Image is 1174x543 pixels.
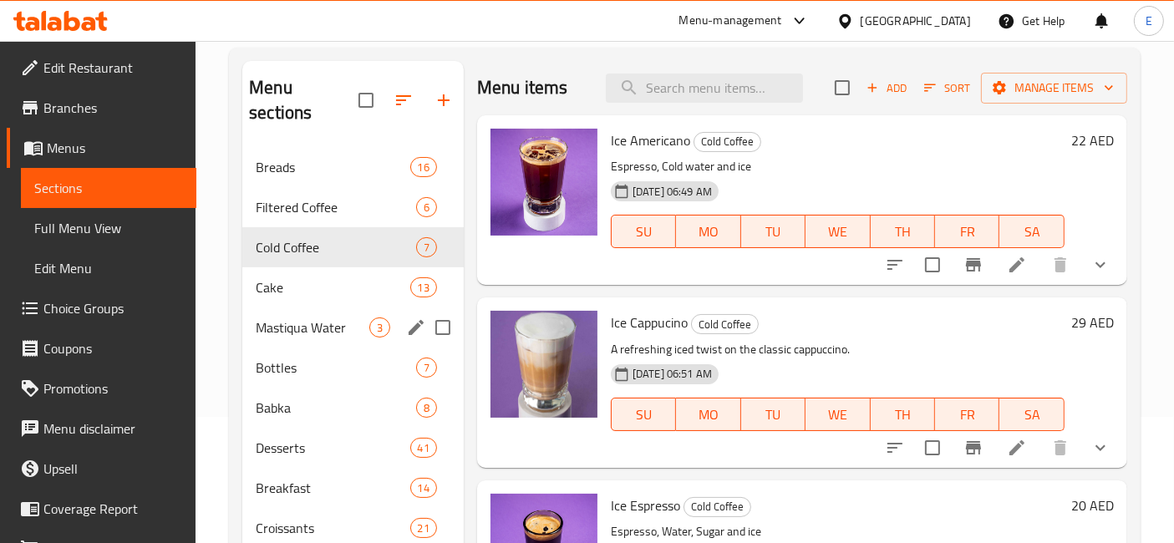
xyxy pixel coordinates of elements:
button: SU [611,398,676,431]
span: SU [618,403,669,427]
button: Add section [424,80,464,120]
button: Sort [920,75,974,101]
svg: Show Choices [1090,438,1110,458]
div: Filtered Coffee6 [242,187,464,227]
span: Sort sections [384,80,424,120]
span: TU [748,403,799,427]
button: FR [935,215,999,248]
div: items [410,157,437,177]
a: Sections [21,168,196,208]
div: Cold Coffee [694,132,761,152]
button: Add [860,75,913,101]
div: Bottles [256,358,416,378]
span: Edit Restaurant [43,58,183,78]
button: Branch-specific-item [953,428,994,468]
h2: Menu sections [249,75,358,125]
img: Ice Cappucino [490,311,597,418]
span: Branches [43,98,183,118]
a: Edit Restaurant [7,48,196,88]
div: items [410,438,437,458]
div: Babka8 [242,388,464,428]
button: WE [806,398,870,431]
div: Babka [256,398,416,418]
span: Desserts [256,438,409,458]
button: edit [404,315,429,340]
button: TH [871,398,935,431]
span: 6 [417,200,436,216]
div: Filtered Coffee [256,197,416,217]
a: Edit Menu [21,248,196,288]
span: Croissants [256,518,409,538]
a: Full Menu View [21,208,196,248]
div: Breakfast14 [242,468,464,508]
span: SU [618,220,669,244]
div: items [416,398,437,418]
span: Select to update [915,430,950,465]
span: TH [877,220,928,244]
button: show more [1080,245,1121,285]
span: [DATE] 06:51 AM [626,366,719,382]
span: Ice Americano [611,128,690,153]
span: Cold Coffee [694,132,760,151]
span: 3 [370,320,389,336]
p: Espresso, Water, Sugar and ice [611,521,1065,542]
span: TU [748,220,799,244]
button: Branch-specific-item [953,245,994,285]
button: TU [741,215,806,248]
a: Choice Groups [7,288,196,328]
div: Breads16 [242,147,464,187]
span: Promotions [43,378,183,398]
span: Full Menu View [34,218,183,238]
span: Menus [47,138,183,158]
button: TH [871,215,935,248]
p: A refreshing iced twist on the classic cappuccino. [611,339,1065,360]
span: FR [942,403,993,427]
div: Breads [256,157,409,177]
span: Coupons [43,338,183,358]
button: WE [806,215,870,248]
span: MO [683,220,734,244]
span: Mastiqua Water [256,317,369,337]
p: Espresso, Cold water and ice [611,156,1065,177]
span: Sort items [913,75,981,101]
a: Branches [7,88,196,128]
div: items [410,518,437,538]
button: delete [1040,428,1080,468]
div: Menu-management [679,11,782,31]
button: SA [999,398,1064,431]
button: SA [999,215,1064,248]
span: 7 [417,360,436,376]
span: WE [812,403,863,427]
button: FR [935,398,999,431]
h6: 29 AED [1071,311,1114,334]
span: Cold Coffee [692,315,758,334]
h6: 20 AED [1071,494,1114,517]
span: SA [1006,403,1057,427]
a: Coupons [7,328,196,368]
span: 16 [411,160,436,175]
span: Cake [256,277,409,297]
span: 21 [411,520,436,536]
button: MO [676,215,740,248]
button: TU [741,398,806,431]
div: items [416,197,437,217]
span: Sort [924,79,970,98]
span: 8 [417,400,436,416]
span: [DATE] 06:49 AM [626,184,719,200]
span: 14 [411,480,436,496]
div: [GEOGRAPHIC_DATA] [861,12,971,30]
span: 7 [417,240,436,256]
span: E [1146,12,1152,30]
div: Cold Coffee [691,314,759,334]
div: items [416,358,437,378]
a: Promotions [7,368,196,409]
button: MO [676,398,740,431]
svg: Show Choices [1090,255,1110,275]
div: Cake13 [242,267,464,307]
span: Upsell [43,459,183,479]
span: Menu disclaimer [43,419,183,439]
div: Breakfast [256,478,409,498]
span: Select all sections [348,83,384,118]
span: SA [1006,220,1057,244]
a: Upsell [7,449,196,489]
